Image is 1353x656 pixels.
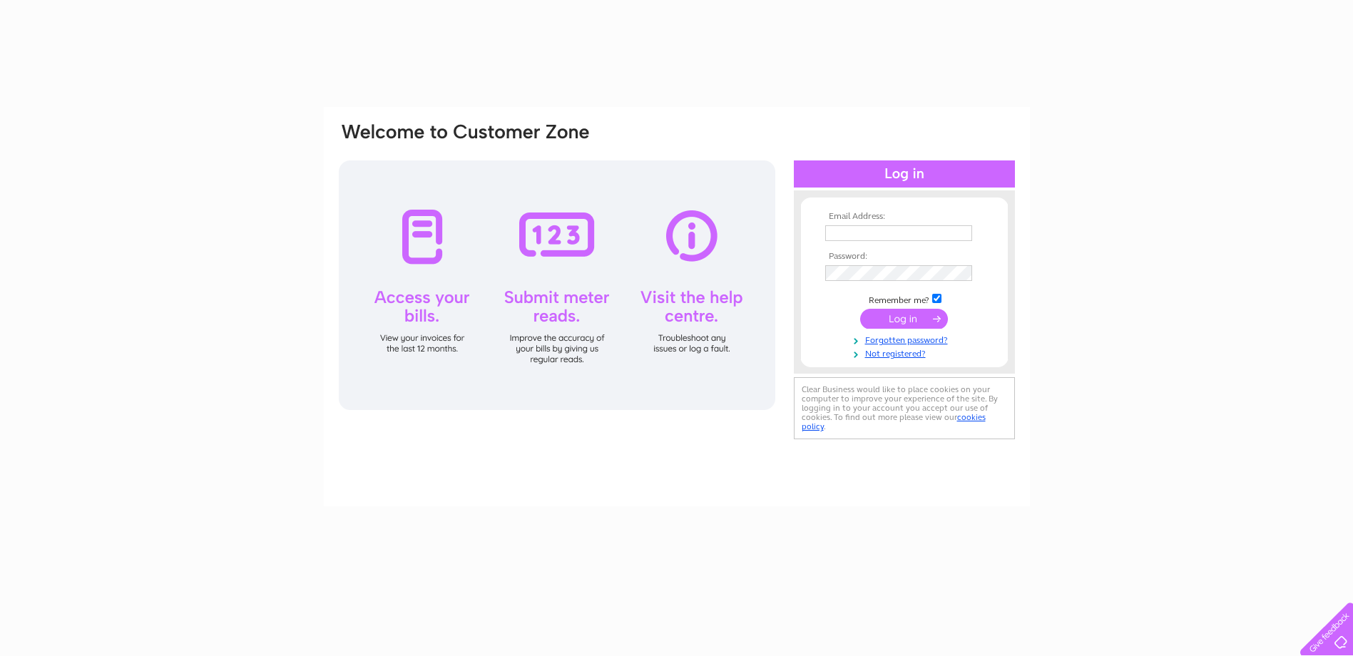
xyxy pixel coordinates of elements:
[794,377,1015,439] div: Clear Business would like to place cookies on your computer to improve your experience of the sit...
[802,412,986,431] a: cookies policy
[825,332,987,346] a: Forgotten password?
[860,309,948,329] input: Submit
[822,212,987,222] th: Email Address:
[822,252,987,262] th: Password:
[822,292,987,306] td: Remember me?
[825,346,987,359] a: Not registered?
